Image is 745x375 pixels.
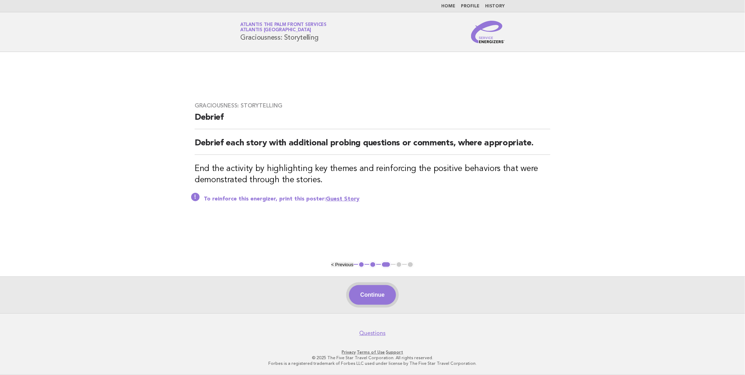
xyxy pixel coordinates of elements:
button: < Previous [331,262,353,267]
a: Atlantis The Palm Front ServicesAtlantis [GEOGRAPHIC_DATA] [240,22,327,32]
a: Terms of Use [357,350,385,355]
h3: End the activity by highlighting key themes and reinforcing the positive behaviors that were demo... [195,163,550,186]
h1: Graciousness: Storytelling [240,23,327,41]
a: Home [441,4,455,8]
button: 3 [381,261,391,268]
p: © 2025 The Five Star Travel Corporation. All rights reserved. [158,355,587,361]
a: Profile [461,4,479,8]
button: 2 [369,261,376,268]
p: Forbes is a registered trademark of Forbes LLC used under license by The Five Star Travel Corpora... [158,361,587,366]
a: History [485,4,505,8]
button: Continue [349,285,396,305]
p: · · [158,349,587,355]
a: Privacy [342,350,356,355]
a: Questions [360,330,386,337]
a: Guest Story [326,196,360,202]
button: 1 [358,261,365,268]
a: Support [386,350,403,355]
h2: Debrief [195,112,550,129]
h2: Debrief each story with additional probing questions or comments, where appropriate. [195,138,550,155]
img: Service Energizers [471,21,505,43]
span: Atlantis [GEOGRAPHIC_DATA] [240,28,311,33]
h3: Graciousness: Storytelling [195,102,550,109]
p: To reinforce this energizer, print this poster: [204,196,550,203]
